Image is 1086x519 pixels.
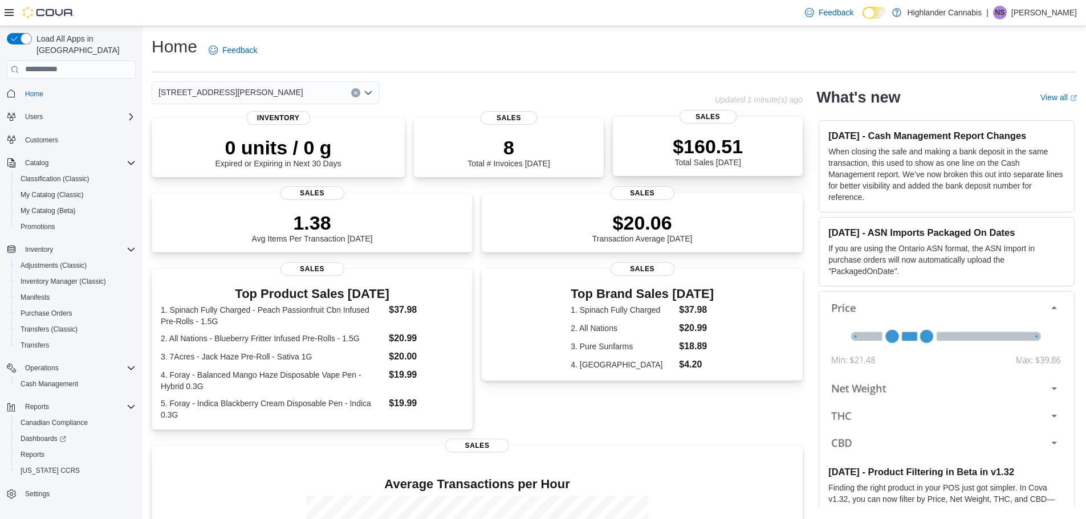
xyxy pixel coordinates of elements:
button: Classification (Classic) [11,171,140,187]
span: Settings [21,487,136,501]
button: Transfers [11,337,140,353]
span: Customers [25,136,58,145]
span: Sales [680,110,737,124]
span: Reports [25,402,49,411]
a: Promotions [16,220,60,234]
span: Inventory Manager (Classic) [16,275,136,288]
dt: 5. Foray - Indica Blackberry Cream Disposable Pen - Indica 0.3G [161,398,384,420]
dd: $20.99 [389,332,463,345]
span: Transfers (Classic) [21,325,78,334]
a: Canadian Compliance [16,416,92,430]
h4: Average Transactions per Hour [161,477,794,491]
dt: 1. Spinach Fully Charged [571,304,674,316]
span: My Catalog (Beta) [21,206,76,215]
span: Inventory [25,245,53,254]
a: Feedback [204,39,262,62]
a: Reports [16,448,49,461]
span: Sales [611,262,674,276]
button: Open list of options [364,88,373,97]
a: Inventory Manager (Classic) [16,275,111,288]
div: Total # Invoices [DATE] [467,136,550,168]
p: | [986,6,989,19]
button: Reports [21,400,54,414]
p: 1.38 [252,211,373,234]
input: Dark Mode [863,7,886,19]
dd: $37.98 [389,303,463,317]
span: Catalog [25,158,48,167]
a: Cash Management [16,377,83,391]
div: Total Sales [DATE] [673,135,743,167]
span: [STREET_ADDRESS][PERSON_NAME] [158,85,303,99]
button: My Catalog (Beta) [11,203,140,219]
span: My Catalog (Classic) [16,188,136,202]
span: Purchase Orders [21,309,72,318]
p: Updated 1 minute(s) ago [715,95,803,104]
a: My Catalog (Beta) [16,204,80,218]
span: Manifests [21,293,50,302]
h3: [DATE] - Cash Management Report Changes [828,130,1065,141]
a: My Catalog (Classic) [16,188,88,202]
button: Adjustments (Classic) [11,258,140,273]
span: Feedback [222,44,257,56]
span: Canadian Compliance [21,418,88,427]
button: Canadian Compliance [11,415,140,431]
span: Promotions [16,220,136,234]
span: Catalog [21,156,136,170]
a: Dashboards [11,431,140,447]
span: Users [21,110,136,124]
span: Transfers (Classic) [16,322,136,336]
h1: Home [152,35,197,58]
span: Adjustments (Classic) [16,259,136,272]
span: Manifests [16,291,136,304]
div: Expired or Expiring in Next 30 Days [215,136,341,168]
dd: $20.00 [389,350,463,363]
dd: $19.99 [389,368,463,382]
dd: $4.20 [679,358,714,371]
span: Washington CCRS [16,464,136,477]
h3: Top Product Sales [DATE] [161,287,463,301]
a: Manifests [16,291,54,304]
span: Dashboards [16,432,136,446]
button: Inventory [2,242,140,258]
div: Navneet Singh [993,6,1007,19]
div: Avg Items Per Transaction [DATE] [252,211,373,243]
p: Highlander Cannabis [907,6,982,19]
p: When closing the safe and making a bank deposit in the same transaction, this used to show as one... [828,146,1065,203]
dd: $18.89 [679,340,714,353]
span: Inventory [21,243,136,256]
dd: $19.99 [389,397,463,410]
h3: [DATE] - ASN Imports Packaged On Dates [828,227,1065,238]
span: Purchase Orders [16,307,136,320]
span: Users [25,112,43,121]
a: Dashboards [16,432,71,446]
button: Reports [11,447,140,463]
button: Purchase Orders [11,305,140,321]
button: Customers [2,132,140,148]
span: Reports [21,400,136,414]
dt: 2. All Nations [571,322,674,334]
h3: [DATE] - Product Filtering in Beta in v1.32 [828,466,1065,477]
span: Reports [16,448,136,461]
span: Canadian Compliance [16,416,136,430]
h3: Top Brand Sales [DATE] [571,287,714,301]
button: Promotions [11,219,140,235]
button: Home [2,85,140,102]
dt: 3. Pure Sunfarms [571,341,674,352]
button: Inventory [21,243,58,256]
dt: 2. All Nations - Blueberry Fritter Infused Pre-Rolls - 1.5G [161,333,384,344]
p: [PERSON_NAME] [1011,6,1077,19]
p: If you are using the Ontario ASN format, the ASN Import in purchase orders will now automatically... [828,243,1065,277]
a: Settings [21,487,54,501]
span: Inventory Manager (Classic) [21,277,106,286]
a: Feedback [800,1,858,24]
span: Operations [21,361,136,375]
span: Sales [481,111,538,125]
span: Sales [280,262,344,276]
dt: 4. Foray - Balanced Mango Haze Disposable Vape Pen - Hybrid 0.3G [161,369,384,392]
span: Home [25,89,43,99]
p: $20.06 [592,211,693,234]
span: Cash Management [16,377,136,391]
button: Users [21,110,47,124]
span: Customers [21,133,136,147]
